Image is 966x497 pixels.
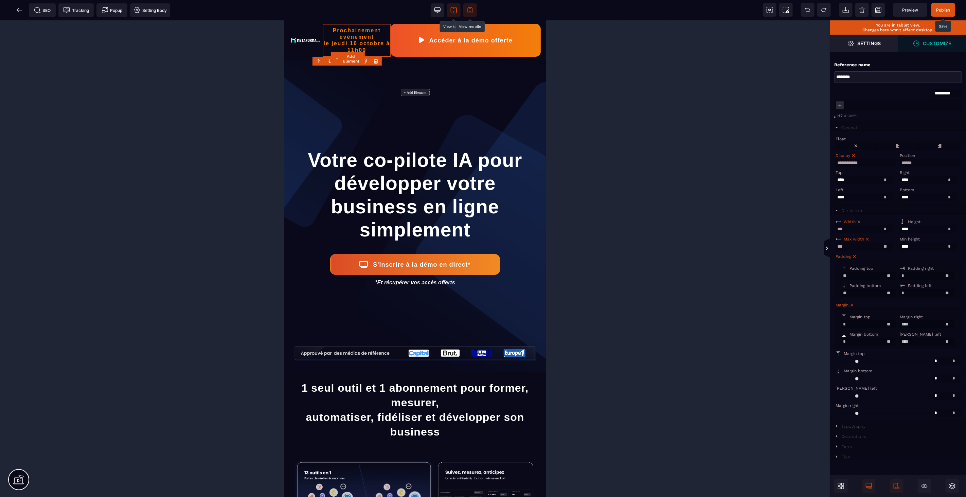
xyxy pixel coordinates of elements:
[91,259,171,265] i: *Et récupérer vos accès offerts
[331,52,365,66] button: Add Element
[38,3,106,36] h2: Prochainement évènement le jeudi 16 octobre à 11h00
[130,3,170,17] span: Favicon
[844,351,865,356] span: Margin top
[836,254,851,259] span: Padding
[7,17,37,23] img: d26e0583832d778f9e305d79f6bddf92_8fa9e2e868b1947d56ac74b6bb2c0e33_logo-meta-v1-2.fcd3b35b.svg
[801,3,815,17] span: Undo
[902,7,918,13] span: Preview
[447,3,461,17] span: View tablet
[900,188,914,192] span: Bottom
[844,219,856,224] span: Width
[837,113,843,118] span: H2
[923,41,951,46] strong: Customize
[849,266,873,271] span: Padding top
[58,3,94,17] span: Tracking code
[10,125,251,225] h1: Votre co-pilote IA pour développer votre business en ligne simplement
[900,332,941,337] span: [PERSON_NAME] left
[836,188,843,192] span: Left
[849,315,871,319] span: Margin top
[858,41,881,46] strong: Settings
[900,237,920,242] span: Min height
[908,266,934,271] span: Padding right
[900,170,910,175] span: Right
[844,369,872,373] span: Margin bottom
[836,153,850,158] span: Display
[34,7,51,14] span: SEO
[849,332,878,337] span: Margin bottom
[839,3,853,17] span: Open Import Webpage
[841,434,866,439] div: Decorations
[29,3,56,17] span: Seo meta data
[836,170,843,175] span: Top
[13,3,26,17] span: Back
[830,35,898,52] span: Open Style Manager
[102,7,123,14] span: Popup
[908,219,920,224] span: Height
[841,424,866,429] div: Typography
[918,479,931,493] span: Cmd Hidden Block
[817,3,831,17] span: Redo
[133,7,167,14] span: Setting Body
[900,153,915,158] span: Position
[849,283,881,288] span: Padding bottom
[841,125,857,130] div: General
[834,62,871,68] p: Reference name
[463,3,477,17] span: View mobile
[844,237,864,242] span: Max width
[890,479,904,493] span: Is Show Mobile
[96,3,127,17] span: Create Alert Modal
[893,3,927,17] span: Preview
[834,23,963,28] p: You are in tablet view.
[836,386,877,391] span: [PERSON_NAME] left
[106,3,256,36] button: Accéder à la démo offerte
[836,137,846,141] span: Float
[834,479,848,493] span: Open Blocks
[898,35,966,52] span: Open Style Manager
[841,455,850,459] div: Flex
[834,28,963,32] p: Changes here won't affect desktop.
[10,357,251,423] h1: 1 seul outil et 1 abonnement pour former, mesurer, automatiser, fidéliser et développer son business
[779,3,793,17] span: Screenshot
[836,303,848,307] span: Margin
[836,403,859,408] span: Margin right
[830,238,837,259] span: Toggle Views
[841,208,864,213] div: Dimension
[63,7,89,14] span: Tracking
[844,114,857,118] span: #i9mfc
[834,113,837,120] div: :
[763,3,776,17] span: View components
[900,315,923,319] span: Margin right
[431,3,444,17] span: View desktop
[841,444,852,449] div: Extra
[862,479,876,493] span: Is Show Desktop
[855,3,869,17] span: Clear
[46,234,216,254] button: S'inscrire à la démo en direct*
[936,7,950,13] span: Publish
[946,479,959,493] span: Open Sub Layers
[931,3,955,17] span: Save
[908,283,932,288] span: Padding left
[341,54,361,64] strong: Add Element
[872,3,885,17] span: Save
[10,326,251,340] img: 6ac7edd868552ea4cac3a134bbc25cc8_cedcaeaed21095557c16483233e6a24a_Capture_d%E2%80%99e%CC%81cran_2...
